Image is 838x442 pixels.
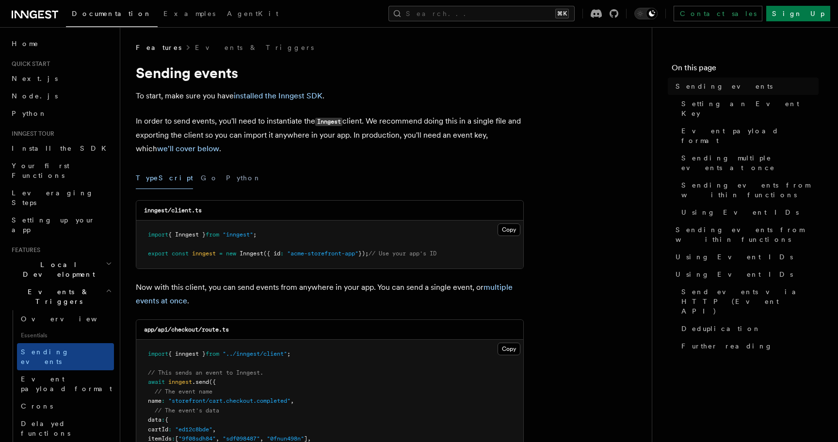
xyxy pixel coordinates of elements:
span: Delayed functions [21,420,70,437]
span: Next.js [12,75,58,82]
a: installed the Inngest SDK [234,91,322,100]
span: "9f08sdh84" [178,435,216,442]
span: Quick start [8,60,50,68]
button: Search...⌘K [388,6,575,21]
a: Events & Triggers [195,43,314,52]
h4: On this page [672,62,819,78]
span: { Inngest } [168,231,206,238]
a: Crons [17,397,114,415]
span: await [148,379,165,385]
span: // Use your app's ID [369,250,436,257]
a: Using Event IDs [672,248,819,266]
span: itemIds [148,435,172,442]
span: export [148,250,168,257]
a: Sign Up [766,6,830,21]
span: Event payload format [681,126,819,145]
kbd: ⌘K [555,9,569,18]
a: Further reading [677,337,819,355]
span: Using Event IDs [676,269,793,279]
span: import [148,350,168,357]
span: ] [304,435,307,442]
span: : [161,416,165,423]
span: Essentials [17,328,114,343]
span: "0fnun498n" [267,435,304,442]
a: Sending events [17,343,114,370]
a: Documentation [66,3,158,27]
span: import [148,231,168,238]
a: Using Event IDs [677,204,819,221]
a: Your first Functions [8,157,114,184]
span: inngest [168,379,192,385]
span: from [206,350,219,357]
code: app/api/checkout/route.ts [144,326,229,333]
span: Leveraging Steps [12,189,94,206]
a: AgentKit [221,3,284,26]
span: = [219,250,223,257]
span: Using Event IDs [681,207,799,217]
span: Examples [163,10,215,17]
span: Sending events from within functions [676,225,819,244]
button: Local Development [8,256,114,283]
a: Contact sales [674,6,762,21]
code: Inngest [315,118,342,126]
a: Setting an Event Key [677,95,819,122]
span: : [161,397,165,404]
span: "ed12c8bde" [175,426,212,433]
span: .send [192,379,209,385]
button: Copy [498,343,520,355]
span: Setting an Event Key [681,99,819,118]
span: data [148,416,161,423]
span: const [172,250,189,257]
span: "acme-storefront-app" [287,250,358,257]
button: Copy [498,223,520,236]
span: AgentKit [227,10,278,17]
span: ; [253,231,257,238]
a: Sending multiple events at once [677,149,819,176]
span: "inngest" [223,231,253,238]
p: In order to send events, you'll need to instantiate the client. We recommend doing this in a sing... [136,114,524,156]
a: Next.js [8,70,114,87]
span: Documentation [72,10,152,17]
span: inngest [192,250,216,257]
a: Delayed functions [17,415,114,442]
span: Deduplication [681,324,761,333]
button: Go [201,167,218,189]
span: Home [12,39,39,48]
span: }); [358,250,369,257]
span: , [307,435,311,442]
code: inngest/client.ts [144,207,202,214]
button: TypeScript [136,167,193,189]
span: Setting up your app [12,216,95,234]
span: Overview [21,315,121,323]
span: Sending multiple events at once [681,153,819,173]
button: Python [226,167,261,189]
a: Sending events [672,78,819,95]
a: Overview [17,310,114,328]
span: Features [136,43,181,52]
button: Events & Triggers [8,283,114,310]
span: : [172,435,175,442]
span: Further reading [681,341,773,351]
span: { [165,416,168,423]
a: Node.js [8,87,114,105]
span: Inngest [240,250,263,257]
a: Deduplication [677,320,819,337]
span: new [226,250,236,257]
a: Home [8,35,114,52]
span: , [290,397,294,404]
span: Node.js [12,92,58,100]
p: Now with this client, you can send events from anywhere in your app. You can send a single event,... [136,281,524,308]
span: : [280,250,284,257]
span: Sending events from within functions [681,180,819,200]
button: Toggle dark mode [634,8,658,19]
span: Events & Triggers [8,287,106,306]
a: Event payload format [17,370,114,397]
a: multiple events at once [136,283,513,305]
span: { inngest } [168,350,206,357]
span: Sending events [676,81,773,91]
span: : [168,426,172,433]
span: name [148,397,161,404]
a: Event payload format [677,122,819,149]
a: Setting up your app [8,211,114,238]
span: Your first Functions [12,162,69,179]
